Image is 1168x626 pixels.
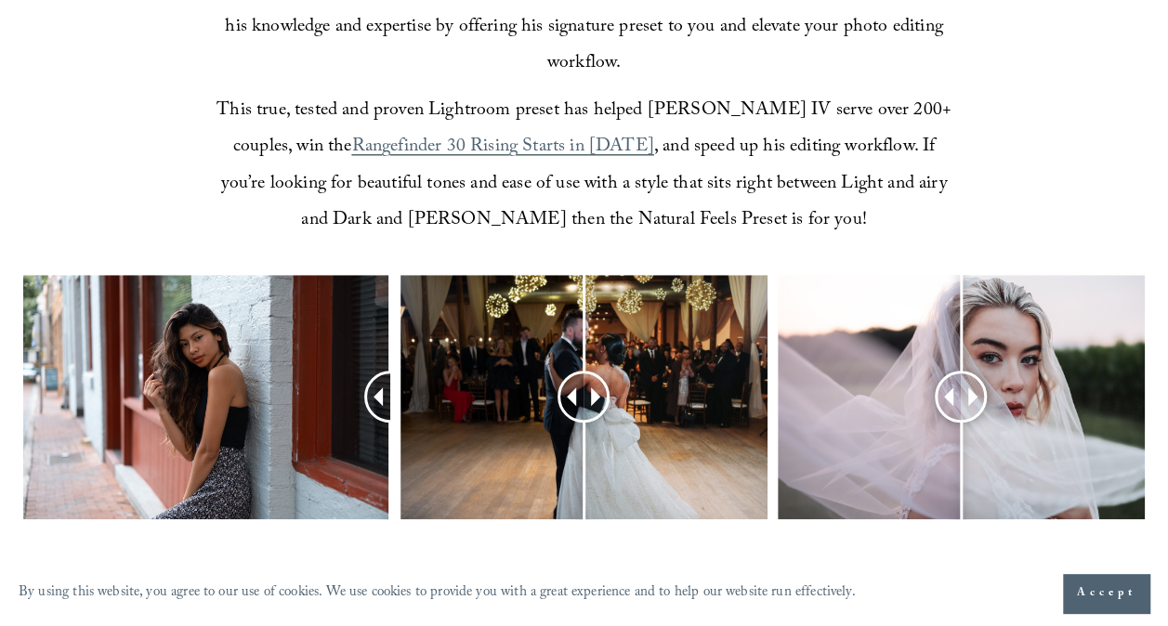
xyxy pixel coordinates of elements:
[19,580,856,607] p: By using this website, you agree to our use of cookies. We use cookies to provide you with a grea...
[217,96,956,163] span: This true, tested and proven Lightroom preset has helped [PERSON_NAME] IV serve over 200+ couples...
[1077,584,1135,603] span: Accept
[221,132,952,236] span: , and speed up his editing workflow. If you’re looking for beautiful tones and ease of use with a...
[351,132,653,163] a: Rangefinder 30 Rising Starts in [DATE]
[1063,574,1149,613] button: Accept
